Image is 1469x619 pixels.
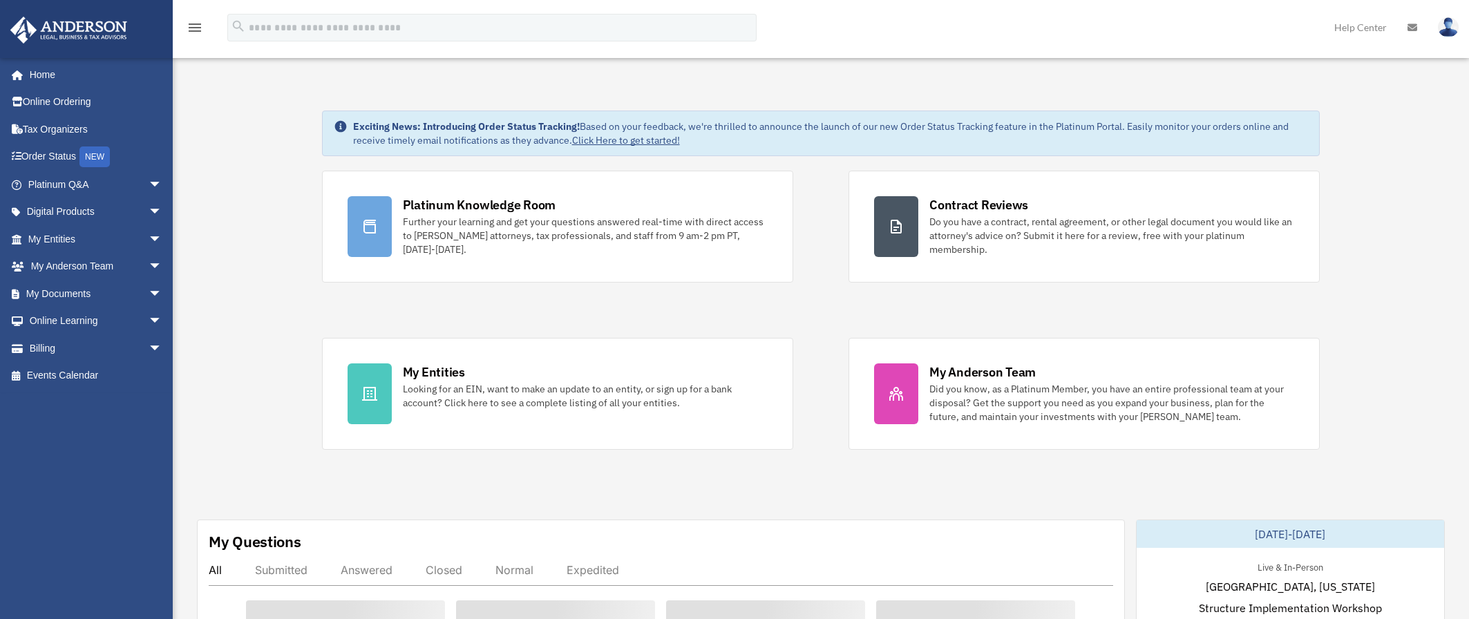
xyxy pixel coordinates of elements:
[255,563,307,577] div: Submitted
[1438,17,1459,37] img: User Pic
[149,280,176,308] span: arrow_drop_down
[149,334,176,363] span: arrow_drop_down
[10,307,183,335] a: Online Learningarrow_drop_down
[495,563,533,577] div: Normal
[187,19,203,36] i: menu
[231,19,246,34] i: search
[10,88,183,116] a: Online Ordering
[79,146,110,167] div: NEW
[341,563,392,577] div: Answered
[209,563,222,577] div: All
[10,362,183,390] a: Events Calendar
[10,61,176,88] a: Home
[10,225,183,253] a: My Entitiesarrow_drop_down
[149,253,176,281] span: arrow_drop_down
[426,563,462,577] div: Closed
[322,171,793,283] a: Platinum Knowledge Room Further your learning and get your questions answered real-time with dire...
[149,307,176,336] span: arrow_drop_down
[849,171,1320,283] a: Contract Reviews Do you have a contract, rental agreement, or other legal document you would like...
[572,134,680,146] a: Click Here to get started!
[209,531,301,552] div: My Questions
[6,17,131,44] img: Anderson Advisors Platinum Portal
[10,198,183,226] a: Digital Productsarrow_drop_down
[403,196,556,213] div: Platinum Knowledge Room
[403,215,768,256] div: Further your learning and get your questions answered real-time with direct access to [PERSON_NAM...
[1247,559,1334,573] div: Live & In-Person
[849,338,1320,450] a: My Anderson Team Did you know, as a Platinum Member, you have an entire professional team at your...
[10,253,183,280] a: My Anderson Teamarrow_drop_down
[187,24,203,36] a: menu
[929,215,1294,256] div: Do you have a contract, rental agreement, or other legal document you would like an attorney's ad...
[1137,520,1445,548] div: [DATE]-[DATE]
[149,171,176,199] span: arrow_drop_down
[929,196,1028,213] div: Contract Reviews
[1199,600,1382,616] span: Structure Implementation Workshop
[929,363,1036,381] div: My Anderson Team
[567,563,619,577] div: Expedited
[353,120,1309,147] div: Based on your feedback, we're thrilled to announce the launch of our new Order Status Tracking fe...
[10,280,183,307] a: My Documentsarrow_drop_down
[149,198,176,227] span: arrow_drop_down
[403,363,465,381] div: My Entities
[929,382,1294,423] div: Did you know, as a Platinum Member, you have an entire professional team at your disposal? Get th...
[322,338,793,450] a: My Entities Looking for an EIN, want to make an update to an entity, or sign up for a bank accoun...
[10,143,183,171] a: Order StatusNEW
[1206,578,1375,595] span: [GEOGRAPHIC_DATA], [US_STATE]
[10,115,183,143] a: Tax Organizers
[10,171,183,198] a: Platinum Q&Aarrow_drop_down
[149,225,176,254] span: arrow_drop_down
[353,120,580,133] strong: Exciting News: Introducing Order Status Tracking!
[10,334,183,362] a: Billingarrow_drop_down
[403,382,768,410] div: Looking for an EIN, want to make an update to an entity, or sign up for a bank account? Click her...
